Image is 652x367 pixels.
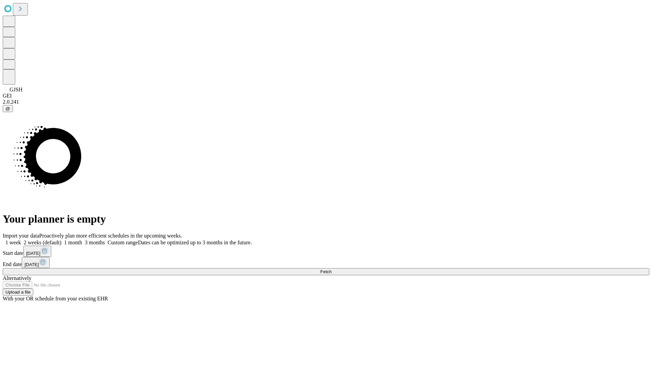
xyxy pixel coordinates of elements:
button: Upload a file [3,289,33,296]
span: [DATE] [26,251,40,256]
span: Dates can be optimized up to 3 months in the future. [138,240,252,245]
span: 1 week [5,240,21,245]
span: 3 months [85,240,105,245]
span: 2 weeks (default) [24,240,61,245]
span: Fetch [320,269,331,274]
span: 1 month [64,240,82,245]
div: GEI [3,93,649,99]
span: Alternatively [3,275,31,281]
div: 2.0.241 [3,99,649,105]
button: @ [3,105,13,112]
span: @ [5,106,10,111]
span: Import your data [3,233,39,239]
div: End date [3,257,649,268]
button: [DATE] [23,246,51,257]
div: Start date [3,246,649,257]
span: Custom range [108,240,138,245]
span: With your OR schedule from your existing EHR [3,296,108,301]
span: [DATE] [24,262,39,267]
h1: Your planner is empty [3,213,649,225]
button: Fetch [3,268,649,275]
button: [DATE] [22,257,50,268]
span: Proactively plan more efficient schedules in the upcoming weeks. [39,233,182,239]
span: GJSH [10,87,22,92]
